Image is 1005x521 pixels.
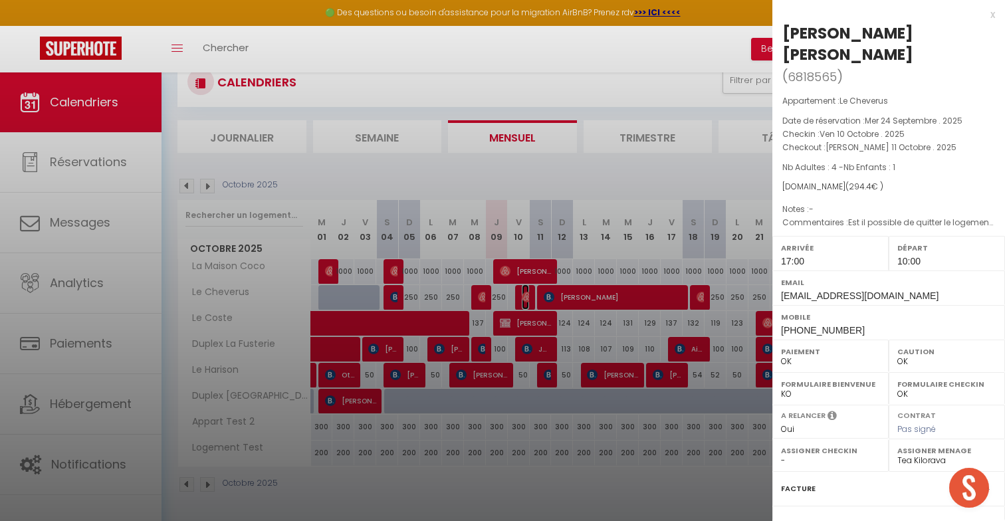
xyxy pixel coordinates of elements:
[772,7,995,23] div: x
[782,114,995,128] p: Date de réservation :
[781,377,880,391] label: Formulaire Bienvenue
[781,290,939,301] span: [EMAIL_ADDRESS][DOMAIN_NAME]
[782,128,995,141] p: Checkin :
[897,377,996,391] label: Formulaire Checkin
[849,181,871,192] span: 294.4
[781,276,996,289] label: Email
[782,203,995,216] p: Notes :
[782,181,995,193] div: [DOMAIN_NAME]
[781,241,880,255] label: Arrivée
[826,142,956,153] span: [PERSON_NAME] 11 Octobre . 2025
[828,410,837,425] i: Sélectionner OUI si vous souhaiter envoyer les séquences de messages post-checkout
[865,115,962,126] span: Mer 24 Septembre . 2025
[897,345,996,358] label: Caution
[897,256,921,266] span: 10:00
[782,216,995,229] p: Commentaires :
[820,128,905,140] span: Ven 10 Octobre . 2025
[809,203,814,215] span: -
[897,410,936,419] label: Contrat
[782,23,995,65] div: [PERSON_NAME] [PERSON_NAME]
[897,423,936,435] span: Pas signé
[949,468,989,508] div: Ouvrir le chat
[782,161,895,173] span: Nb Adultes : 4 -
[839,95,888,106] span: Le Cheverus
[781,325,865,336] span: [PHONE_NUMBER]
[781,310,996,324] label: Mobile
[782,67,843,86] span: ( )
[781,444,880,457] label: Assigner Checkin
[781,256,804,266] span: 17:00
[781,345,880,358] label: Paiement
[788,68,837,85] span: 6818565
[897,444,996,457] label: Assigner Menage
[782,141,995,154] p: Checkout :
[782,94,995,108] p: Appartement :
[781,410,826,421] label: A relancer
[845,181,883,192] span: ( € )
[897,241,996,255] label: Départ
[781,482,816,496] label: Facture
[843,161,895,173] span: Nb Enfants : 1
